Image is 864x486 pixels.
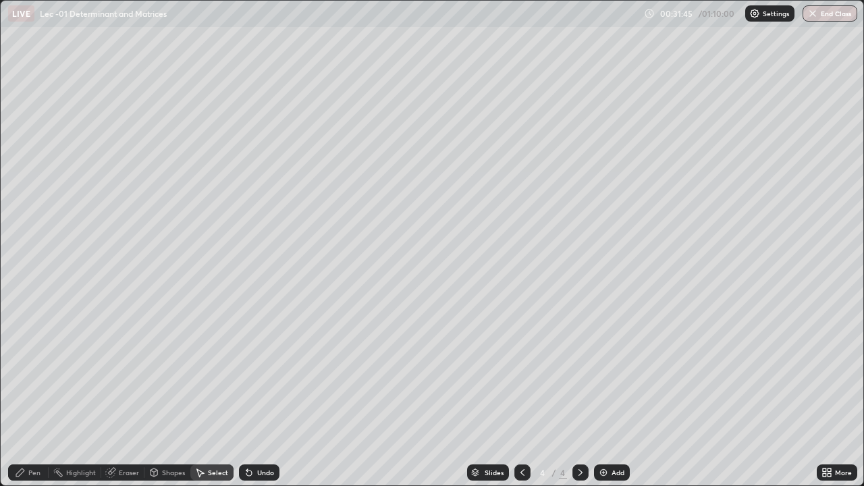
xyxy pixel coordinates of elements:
div: 4 [536,468,549,477]
p: LIVE [12,8,30,19]
div: Slides [485,469,504,476]
div: / [552,468,556,477]
p: Lec -01 Determinant and Matrices [40,8,167,19]
div: Pen [28,469,40,476]
div: 4 [559,466,567,479]
p: Settings [763,10,789,17]
img: add-slide-button [598,467,609,478]
div: Eraser [119,469,139,476]
div: More [835,469,852,476]
div: Add [612,469,624,476]
div: Highlight [66,469,96,476]
div: Undo [257,469,274,476]
div: Select [208,469,228,476]
div: Shapes [162,469,185,476]
img: class-settings-icons [749,8,760,19]
button: End Class [803,5,857,22]
img: end-class-cross [807,8,818,19]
